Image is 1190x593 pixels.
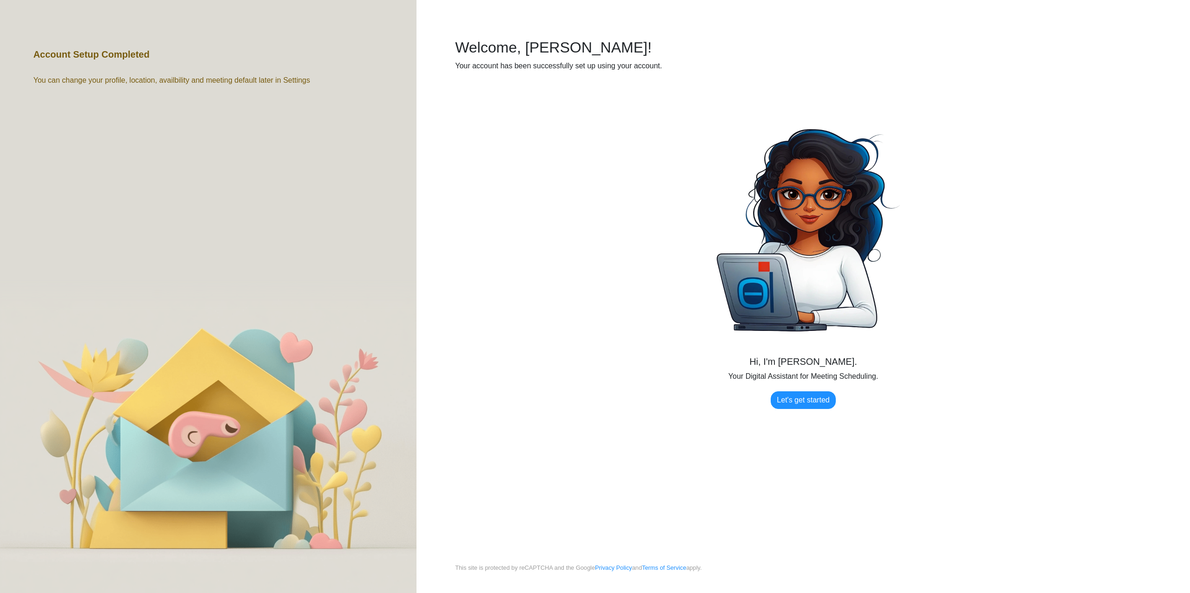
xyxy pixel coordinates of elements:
[728,371,878,382] p: Your Digital Assistant for Meeting Scheduling.
[455,563,701,593] small: This site is protected by reCAPTCHA and the Google and apply.
[33,49,150,60] h5: Account Setup Completed
[455,60,1151,72] div: Your account has been successfully set up using your account.
[771,391,835,409] a: Let's get started
[684,107,922,345] img: Zara.png
[33,76,310,85] h6: You can change your profile, location, availbility and meeting default later in Settings
[642,564,686,571] a: Terms of Service
[749,356,857,367] h5: Hi, I'm [PERSON_NAME].
[455,39,1151,56] h2: Welcome, [PERSON_NAME]!
[595,564,632,571] a: Privacy Policy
